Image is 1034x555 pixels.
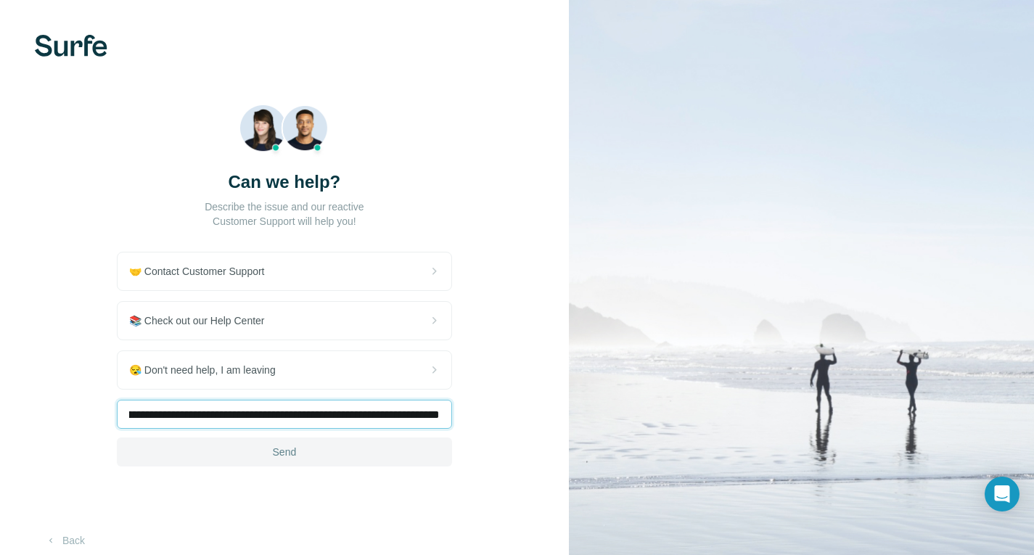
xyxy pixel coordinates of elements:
img: Beach Photo [239,104,329,159]
span: 🤝 Contact Customer Support [129,264,276,279]
div: Open Intercom Messenger [985,477,1019,511]
h3: Can we help? [229,170,341,194]
span: 😪 Don't need help, I am leaving [129,363,287,377]
p: Customer Support will help you! [213,214,356,229]
button: Send [117,437,452,466]
img: Surfe's logo [35,35,107,57]
span: 📚 Check out our Help Center [129,313,276,328]
span: Send [273,445,297,459]
button: Back [35,527,95,554]
p: Describe the issue and our reactive [205,200,364,214]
